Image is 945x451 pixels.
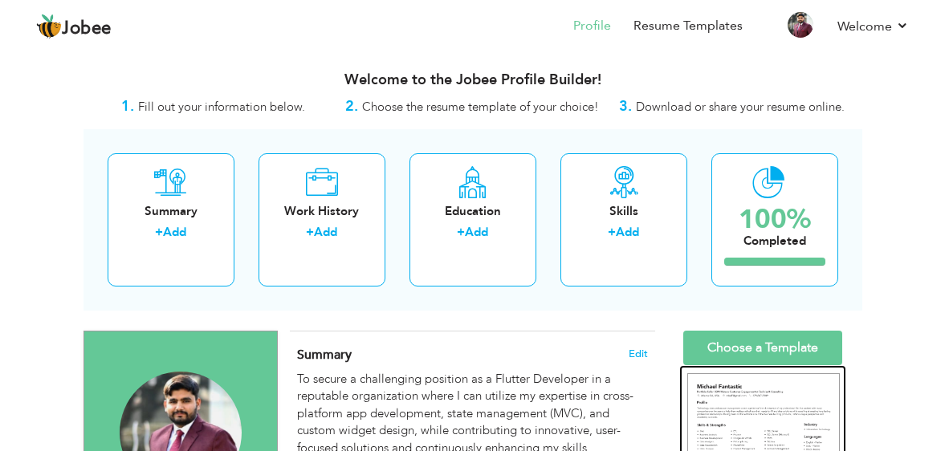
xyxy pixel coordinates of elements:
[683,331,842,365] a: Choose a Template
[297,347,648,363] h4: Adding a summary is a quick and easy way to highlight your experience and interests.
[36,14,62,39] img: jobee.io
[573,17,611,35] a: Profile
[422,203,523,220] div: Education
[457,224,465,241] label: +
[314,224,337,240] a: Add
[121,96,134,116] strong: 1.
[837,17,909,36] a: Welcome
[739,233,811,250] div: Completed
[739,206,811,233] div: 100%
[616,224,639,240] a: Add
[636,99,845,115] span: Download or share your resume online.
[465,224,488,240] a: Add
[163,224,186,240] a: Add
[120,203,222,220] div: Summary
[62,20,112,38] span: Jobee
[619,96,632,116] strong: 3.
[138,99,305,115] span: Fill out your information below.
[629,348,648,360] span: Edit
[155,224,163,241] label: +
[297,346,352,364] span: Summary
[36,14,112,39] a: Jobee
[608,224,616,241] label: +
[633,17,743,35] a: Resume Templates
[345,96,358,116] strong: 2.
[271,203,373,220] div: Work History
[573,203,674,220] div: Skills
[362,99,599,115] span: Choose the resume template of your choice!
[84,72,862,88] h3: Welcome to the Jobee Profile Builder!
[788,12,813,38] img: Profile Img
[306,224,314,241] label: +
